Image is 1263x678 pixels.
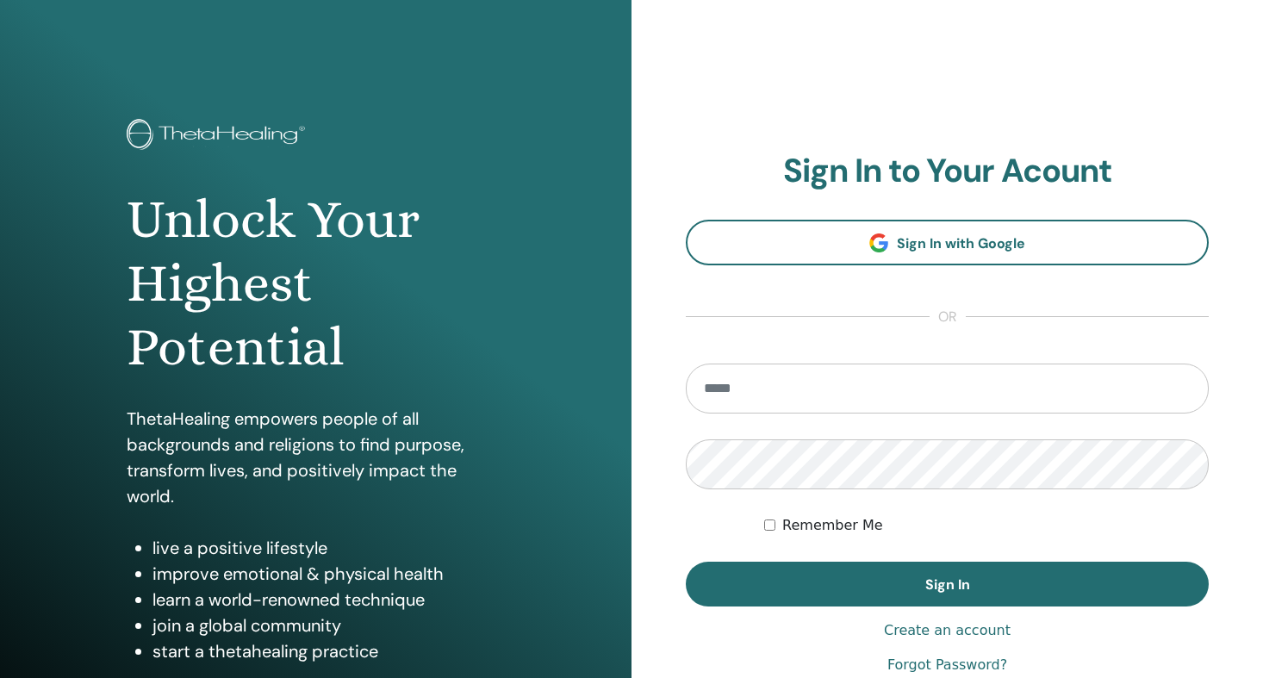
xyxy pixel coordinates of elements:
a: Forgot Password? [887,655,1007,675]
li: live a positive lifestyle [152,535,505,561]
span: or [930,307,966,327]
li: join a global community [152,613,505,638]
label: Remember Me [782,515,883,536]
span: Sign In [925,575,970,594]
span: Sign In with Google [897,234,1025,252]
div: Keep me authenticated indefinitely or until I manually logout [764,515,1209,536]
li: learn a world-renowned technique [152,587,505,613]
h1: Unlock Your Highest Potential [127,188,505,380]
li: start a thetahealing practice [152,638,505,664]
h2: Sign In to Your Acount [686,152,1209,191]
button: Sign In [686,562,1209,606]
li: improve emotional & physical health [152,561,505,587]
p: ThetaHealing empowers people of all backgrounds and religions to find purpose, transform lives, a... [127,406,505,509]
a: Create an account [884,620,1011,641]
a: Sign In with Google [686,220,1209,265]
